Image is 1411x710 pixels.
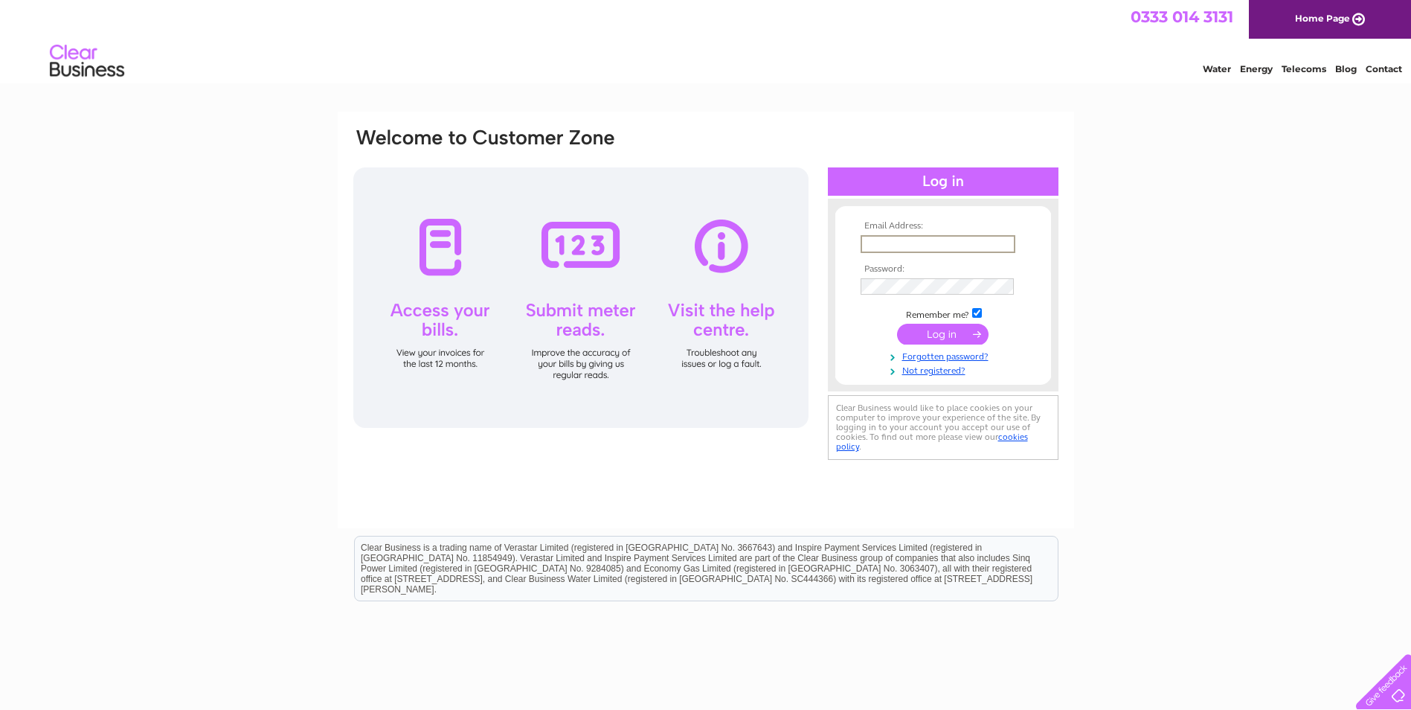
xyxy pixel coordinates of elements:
[857,221,1029,231] th: Email Address:
[49,39,125,84] img: logo.png
[857,264,1029,275] th: Password:
[861,348,1029,362] a: Forgotten password?
[897,324,989,345] input: Submit
[857,306,1029,321] td: Remember me?
[1203,63,1231,74] a: Water
[836,432,1028,452] a: cookies policy
[355,8,1058,72] div: Clear Business is a trading name of Verastar Limited (registered in [GEOGRAPHIC_DATA] No. 3667643...
[1131,7,1233,26] a: 0333 014 3131
[1282,63,1326,74] a: Telecoms
[1366,63,1402,74] a: Contact
[1335,63,1357,74] a: Blog
[861,362,1029,377] a: Not registered?
[1240,63,1273,74] a: Energy
[828,395,1058,460] div: Clear Business would like to place cookies on your computer to improve your experience of the sit...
